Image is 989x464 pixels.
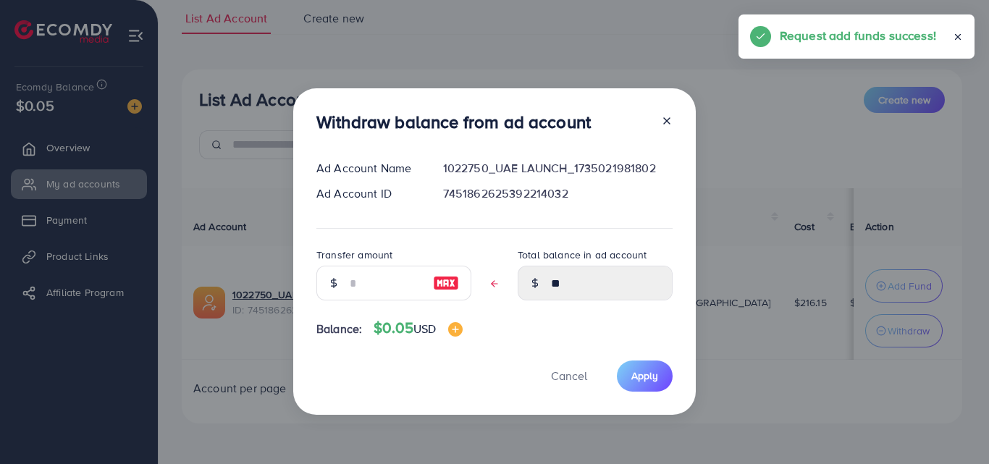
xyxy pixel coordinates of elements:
[413,321,436,337] span: USD
[432,160,684,177] div: 1022750_UAE LAUNCH_1735021981802
[374,319,462,337] h4: $0.05
[631,368,658,383] span: Apply
[433,274,459,292] img: image
[780,26,936,45] h5: Request add funds success!
[927,399,978,453] iframe: Chat
[316,248,392,262] label: Transfer amount
[316,321,362,337] span: Balance:
[305,185,432,202] div: Ad Account ID
[533,360,605,392] button: Cancel
[617,360,673,392] button: Apply
[551,368,587,384] span: Cancel
[448,322,463,337] img: image
[518,248,647,262] label: Total balance in ad account
[305,160,432,177] div: Ad Account Name
[316,111,591,132] h3: Withdraw balance from ad account
[432,185,684,202] div: 7451862625392214032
